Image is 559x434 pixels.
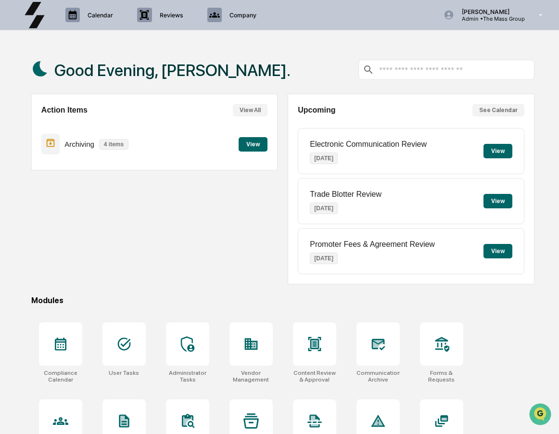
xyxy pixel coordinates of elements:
div: 🖐️ [10,122,17,130]
img: logo [23,2,46,28]
a: 🖐️Preclearance [6,117,66,135]
iframe: Open customer support [528,402,554,428]
p: Company [222,12,261,19]
span: Preclearance [19,121,62,131]
div: We're available if you need us! [33,83,122,91]
div: Modules [31,296,534,305]
div: Administrator Tasks [166,370,209,383]
span: Pylon [96,163,116,170]
button: Start new chat [164,77,175,88]
h2: Upcoming [298,106,335,115]
a: 🗄️Attestations [66,117,123,135]
p: Archiving [64,140,94,148]
span: Data Lookup [19,140,61,149]
div: Forms & Requests [420,370,463,383]
div: Communications Archive [356,370,400,383]
p: Electronic Communication Review [310,140,427,149]
p: Promoter Fees & Agreement Review [310,240,435,249]
button: View [483,244,512,258]
div: 🔎 [10,140,17,148]
div: Content Review & Approval [293,370,336,383]
button: View [483,144,512,158]
a: 🔎Data Lookup [6,136,64,153]
img: 1746055101610-c473b297-6a78-478c-a979-82029cc54cd1 [10,74,27,91]
p: Admin • The Mass Group [454,15,525,22]
div: Vendor Management [229,370,273,383]
h2: Action Items [41,106,88,115]
h1: Good Evening, [PERSON_NAME]. [54,61,291,80]
button: View [239,137,267,152]
p: How can we help? [10,20,175,36]
button: View [483,194,512,208]
p: [DATE] [310,203,338,214]
div: Start new chat [33,74,158,83]
div: Compliance Calendar [39,370,82,383]
div: 🗄️ [70,122,77,130]
button: See Calendar [472,104,524,116]
span: Attestations [79,121,119,131]
p: Calendar [80,12,118,19]
p: [DATE] [310,153,338,164]
p: Trade Blotter Review [310,190,381,199]
p: Reviews [152,12,188,19]
a: View [239,139,267,148]
p: [DATE] [310,253,338,264]
div: User Tasks [109,370,139,376]
p: 4 items [99,139,128,150]
p: [PERSON_NAME] [454,8,525,15]
a: Powered byPylon [68,163,116,170]
button: View All [233,104,267,116]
